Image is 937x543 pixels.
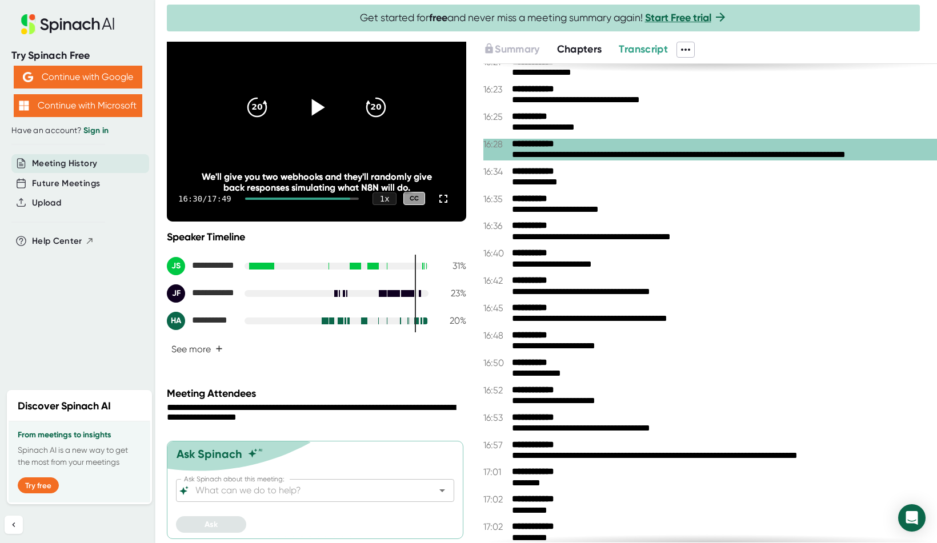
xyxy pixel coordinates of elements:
[360,11,727,25] span: Get started for and never miss a meeting summary again!
[205,520,218,529] span: Ask
[18,477,59,493] button: Try free
[11,126,144,136] div: Have an account?
[167,387,469,400] div: Meeting Attendees
[429,11,447,24] b: free
[483,412,509,423] span: 16:53
[167,257,235,275] div: Joey Sweeney
[434,482,450,498] button: Open
[483,220,509,231] span: 16:36
[483,385,509,396] span: 16:52
[483,303,509,313] span: 16:45
[167,284,185,303] div: JF
[438,315,466,326] div: 20 %
[177,447,242,461] div: Ask Spinach
[483,194,509,204] span: 16:35
[483,84,509,95] span: 16:23
[215,344,223,353] span: +
[483,440,509,451] span: 16:57
[898,504,926,532] div: Open Intercom Messenger
[5,516,23,534] button: Collapse sidebar
[167,231,466,243] div: Speaker Timeline
[18,399,111,414] h2: Discover Spinach AI
[438,288,466,299] div: 23 %
[483,166,509,177] span: 16:34
[176,516,246,533] button: Ask
[483,466,509,477] span: 17:01
[483,139,509,150] span: 16:28
[619,43,668,55] span: Transcript
[178,194,231,203] div: 16:30 / 17:49
[83,126,109,135] a: Sign in
[557,43,602,55] span: Chapters
[483,42,539,57] button: Summary
[18,431,141,440] h3: From meetings to insights
[645,11,711,24] a: Start Free trial
[495,43,539,55] span: Summary
[167,257,185,275] div: JS
[32,157,97,170] button: Meeting History
[483,111,509,122] span: 16:25
[32,235,82,248] span: Help Center
[167,312,185,330] div: HA
[14,94,142,117] button: Continue with Microsoft
[32,235,94,248] button: Help Center
[403,192,425,205] div: CC
[32,177,100,190] button: Future Meetings
[483,357,509,368] span: 16:50
[483,248,509,259] span: 16:40
[14,66,142,89] button: Continue with Google
[438,260,466,271] div: 31 %
[23,72,33,82] img: Aehbyd4JwY73AAAAAElFTkSuQmCC
[619,42,668,57] button: Transcript
[483,494,509,505] span: 17:02
[18,444,141,468] p: Spinach AI is a new way to get the most from your meetings
[193,482,417,498] input: What can we do to help?
[373,192,397,205] div: 1 x
[197,171,436,193] div: We'll give you two webhooks and they'll randomly give back responses simulating what N8N will do.
[483,330,509,341] span: 16:48
[11,49,144,62] div: Try Spinach Free
[557,42,602,57] button: Chapters
[483,521,509,532] span: 17:02
[483,42,556,58] div: Upgrade to access
[483,275,509,286] span: 16:42
[32,196,61,210] button: Upload
[167,284,235,303] div: Jason Feffer
[167,339,227,359] button: See more+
